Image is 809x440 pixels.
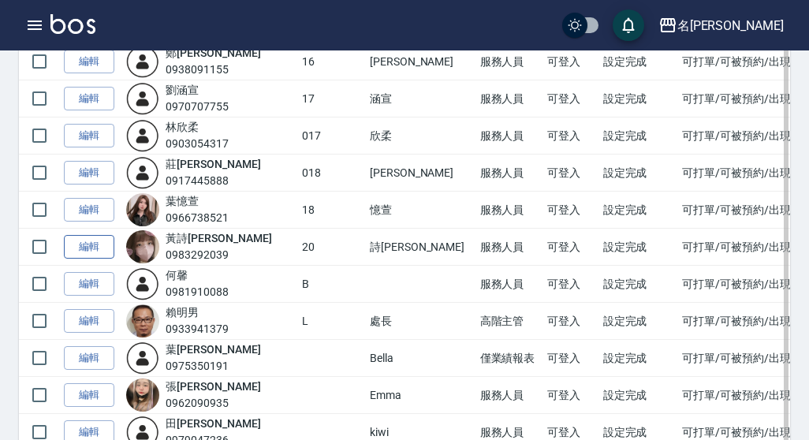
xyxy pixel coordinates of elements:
[543,303,599,340] td: 可登入
[126,119,159,152] img: user-login-man-human-body-mobile-person-512.png
[476,229,543,266] td: 服務人員
[677,16,784,35] div: 名[PERSON_NAME]
[599,229,678,266] td: 設定完成
[166,306,199,319] a: 賴明男
[64,124,114,148] a: 編輯
[476,266,543,303] td: 服務人員
[298,155,365,192] td: 018
[599,340,678,377] td: 設定完成
[166,343,260,356] a: 葉[PERSON_NAME]
[599,117,678,155] td: 設定完成
[476,340,543,377] td: 僅業績報表
[64,161,114,185] a: 編輯
[599,266,678,303] td: 設定完成
[366,303,476,340] td: 處長
[599,155,678,192] td: 設定完成
[126,267,159,300] img: user-login-man-human-body-mobile-person-512.png
[166,358,260,375] div: 0975350191
[543,340,599,377] td: 可登入
[298,80,365,117] td: 17
[166,380,260,393] a: 張[PERSON_NAME]
[476,377,543,414] td: 服務人員
[599,43,678,80] td: 設定完成
[126,378,159,412] img: avatar.jpeg
[476,155,543,192] td: 服務人員
[476,192,543,229] td: 服務人員
[64,383,114,408] a: 編輯
[126,82,159,115] img: user-login-man-human-body-mobile-person-512.png
[126,304,159,337] img: avatar.jpeg
[476,117,543,155] td: 服務人員
[476,80,543,117] td: 服務人員
[64,235,114,259] a: 編輯
[366,155,476,192] td: [PERSON_NAME]
[166,232,271,244] a: 黃詩[PERSON_NAME]
[50,14,95,34] img: Logo
[543,377,599,414] td: 可登入
[543,43,599,80] td: 可登入
[166,195,199,207] a: 葉憶萱
[366,340,476,377] td: Bella
[298,43,365,80] td: 16
[166,417,260,430] a: 田[PERSON_NAME]
[599,303,678,340] td: 設定完成
[166,269,188,282] a: 何馨
[166,284,229,300] div: 0981910088
[298,192,365,229] td: 18
[126,45,159,78] img: user-login-man-human-body-mobile-person-512.png
[166,173,260,189] div: 0917445888
[64,198,114,222] a: 編輯
[64,346,114,371] a: 編輯
[366,80,476,117] td: 涵宣
[126,156,159,189] img: user-login-man-human-body-mobile-person-512.png
[298,266,365,303] td: B
[599,80,678,117] td: 設定完成
[543,80,599,117] td: 可登入
[64,309,114,334] a: 編輯
[298,303,365,340] td: L
[543,229,599,266] td: 可登入
[166,321,229,337] div: 0933941379
[126,341,159,375] img: user-login-man-human-body-mobile-person-512.png
[652,9,790,42] button: 名[PERSON_NAME]
[613,9,644,41] button: save
[64,272,114,296] a: 編輯
[599,377,678,414] td: 設定完成
[166,99,229,115] div: 0970707755
[298,117,365,155] td: 017
[366,43,476,80] td: [PERSON_NAME]
[543,155,599,192] td: 可登入
[476,303,543,340] td: 高階主管
[366,117,476,155] td: 欣柔
[543,266,599,303] td: 可登入
[166,62,260,78] div: 0938091155
[166,210,229,226] div: 0966738521
[166,247,271,263] div: 0983292039
[366,229,476,266] td: 詩[PERSON_NAME]
[166,47,260,59] a: 鄭[PERSON_NAME]
[126,193,159,226] img: avatar.jpeg
[64,87,114,111] a: 編輯
[166,158,260,170] a: 莊[PERSON_NAME]
[126,230,159,263] img: avatar.jpeg
[166,121,199,133] a: 林欣柔
[64,50,114,74] a: 編輯
[599,192,678,229] td: 設定完成
[298,229,365,266] td: 20
[366,192,476,229] td: 憶萱
[166,84,199,96] a: 劉涵宣
[543,117,599,155] td: 可登入
[476,43,543,80] td: 服務人員
[166,136,229,152] div: 0903054317
[166,395,260,412] div: 0962090935
[366,377,476,414] td: Emma
[543,192,599,229] td: 可登入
